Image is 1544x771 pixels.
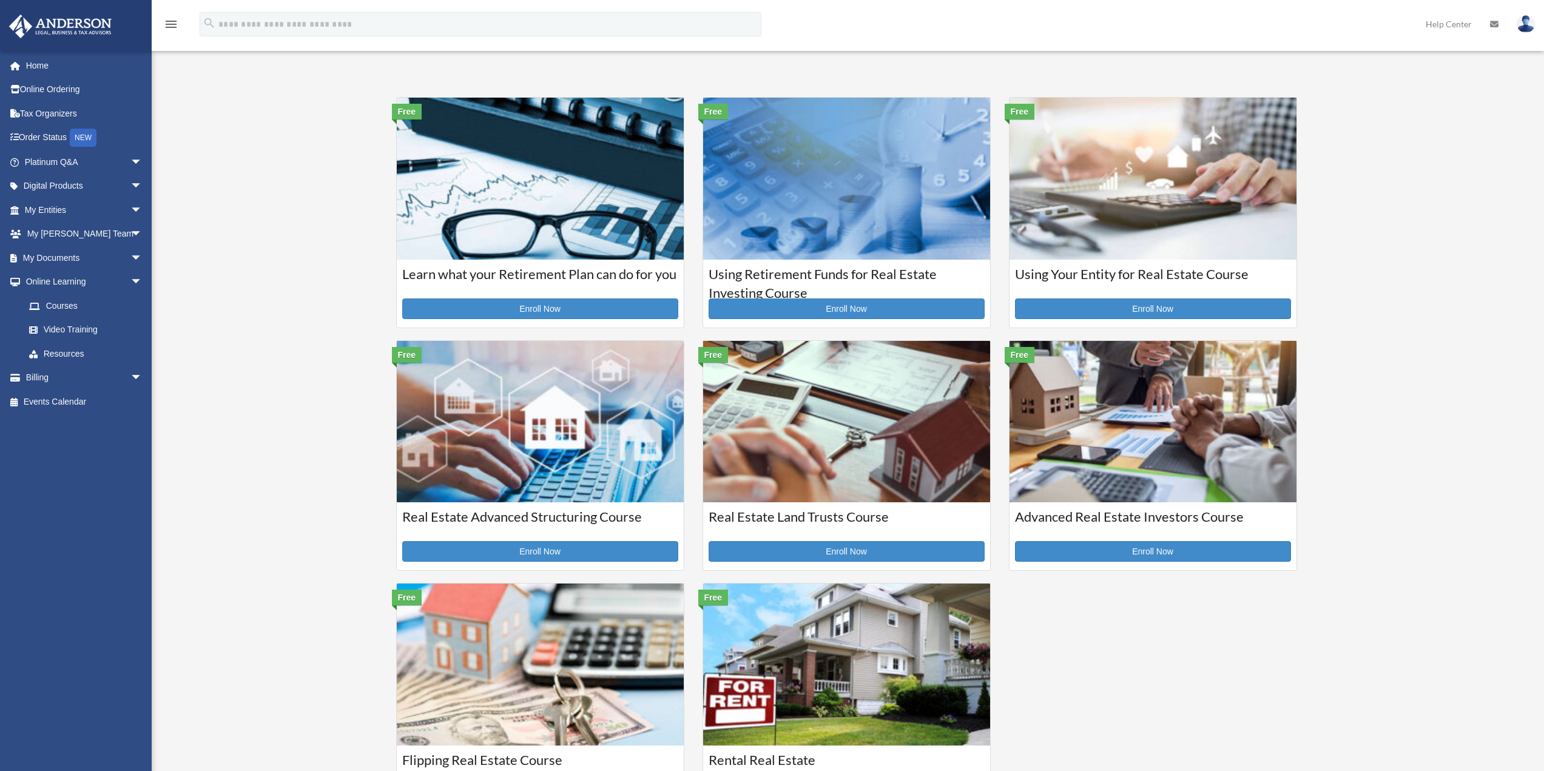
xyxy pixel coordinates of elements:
[709,265,985,295] h3: Using Retirement Funds for Real Estate Investing Course
[709,508,985,538] h3: Real Estate Land Trusts Course
[392,347,422,363] div: Free
[130,222,155,247] span: arrow_drop_down
[8,101,161,126] a: Tax Organizers
[17,318,161,342] a: Video Training
[8,246,161,270] a: My Documentsarrow_drop_down
[164,21,178,32] a: menu
[402,298,678,319] a: Enroll Now
[392,590,422,605] div: Free
[8,53,161,78] a: Home
[130,246,155,271] span: arrow_drop_down
[392,104,422,120] div: Free
[1015,508,1291,538] h3: Advanced Real Estate Investors Course
[8,198,161,222] a: My Entitiesarrow_drop_down
[8,126,161,150] a: Order StatusNEW
[698,104,729,120] div: Free
[402,541,678,562] a: Enroll Now
[164,17,178,32] i: menu
[1015,265,1291,295] h3: Using Your Entity for Real Estate Course
[709,541,985,562] a: Enroll Now
[8,150,161,174] a: Platinum Q&Aarrow_drop_down
[130,198,155,223] span: arrow_drop_down
[698,590,729,605] div: Free
[1517,15,1535,33] img: User Pic
[1005,347,1035,363] div: Free
[130,174,155,199] span: arrow_drop_down
[1015,541,1291,562] a: Enroll Now
[8,270,161,294] a: Online Learningarrow_drop_down
[1005,104,1035,120] div: Free
[402,265,678,295] h3: Learn what your Retirement Plan can do for you
[17,342,161,366] a: Resources
[130,150,155,175] span: arrow_drop_down
[130,366,155,391] span: arrow_drop_down
[698,347,729,363] div: Free
[203,16,216,30] i: search
[17,294,155,318] a: Courses
[709,298,985,319] a: Enroll Now
[8,174,161,198] a: Digital Productsarrow_drop_down
[70,129,96,147] div: NEW
[130,270,155,295] span: arrow_drop_down
[5,15,115,38] img: Anderson Advisors Platinum Portal
[8,366,161,390] a: Billingarrow_drop_down
[402,508,678,538] h3: Real Estate Advanced Structuring Course
[1015,298,1291,319] a: Enroll Now
[8,389,161,414] a: Events Calendar
[8,78,161,102] a: Online Ordering
[8,222,161,246] a: My [PERSON_NAME] Teamarrow_drop_down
